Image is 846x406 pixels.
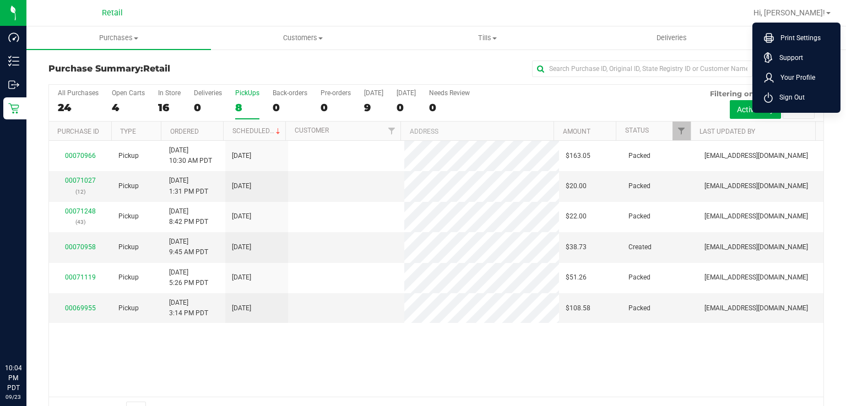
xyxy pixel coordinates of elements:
[194,89,222,97] div: Deliveries
[321,89,351,97] div: Pre-orders
[102,8,123,18] span: Retail
[8,103,19,114] inline-svg: Retail
[232,211,251,222] span: [DATE]
[169,206,208,227] span: [DATE] 8:42 PM PDT
[65,273,96,281] a: 00071119
[65,177,96,184] a: 00071027
[566,181,587,191] span: $20.00
[704,151,808,161] span: [EMAIL_ADDRESS][DOMAIN_NAME]
[65,152,96,160] a: 00070966
[628,272,650,283] span: Packed
[118,303,139,314] span: Pickup
[26,26,211,50] a: Purchases
[232,151,251,161] span: [DATE]
[120,128,136,135] a: Type
[211,26,395,50] a: Customers
[232,181,251,191] span: [DATE]
[773,92,805,103] span: Sign Out
[773,52,803,63] span: Support
[5,393,21,401] p: 09/23
[566,242,587,253] span: $38.73
[364,101,383,114] div: 9
[673,122,691,140] a: Filter
[5,363,21,393] p: 10:04 PM PDT
[396,33,579,43] span: Tills
[11,318,44,351] iframe: Resource center
[56,186,105,197] p: (12)
[118,242,139,253] span: Pickup
[704,181,808,191] span: [EMAIL_ADDRESS][DOMAIN_NAME]
[704,272,808,283] span: [EMAIL_ADDRESS][DOMAIN_NAME]
[397,101,416,114] div: 0
[65,243,96,251] a: 00070958
[628,303,650,314] span: Packed
[232,127,283,135] a: Scheduled
[704,242,808,253] span: [EMAIL_ADDRESS][DOMAIN_NAME]
[232,242,251,253] span: [DATE]
[8,79,19,90] inline-svg: Outbound
[295,127,329,134] a: Customer
[65,207,96,215] a: 00071248
[8,56,19,67] inline-svg: Inventory
[112,101,145,114] div: 4
[429,101,470,114] div: 0
[169,237,208,257] span: [DATE] 9:45 AM PDT
[566,211,587,222] span: $22.00
[56,217,105,227] p: (43)
[532,61,752,77] input: Search Purchase ID, Original ID, State Registry ID or Customer Name...
[169,175,208,196] span: [DATE] 1:31 PM PDT
[57,128,99,135] a: Purchase ID
[235,101,259,114] div: 8
[382,122,400,140] a: Filter
[579,26,764,50] a: Deliveries
[710,89,782,98] span: Filtering on status:
[118,181,139,191] span: Pickup
[628,242,652,253] span: Created
[625,127,649,134] a: Status
[232,303,251,314] span: [DATE]
[704,211,808,222] span: [EMAIL_ADDRESS][DOMAIN_NAME]
[764,52,833,63] a: Support
[628,181,650,191] span: Packed
[158,101,181,114] div: 16
[26,33,211,43] span: Purchases
[169,145,212,166] span: [DATE] 10:30 AM PDT
[143,63,170,74] span: Retail
[753,8,825,17] span: Hi, [PERSON_NAME]!
[235,89,259,97] div: PickUps
[730,100,781,119] button: Active only
[232,272,251,283] span: [DATE]
[58,101,99,114] div: 24
[642,33,702,43] span: Deliveries
[32,316,46,330] iframe: Resource center unread badge
[774,32,821,43] span: Print Settings
[364,89,383,97] div: [DATE]
[8,32,19,43] inline-svg: Dashboard
[48,64,307,74] h3: Purchase Summary:
[563,128,590,135] a: Amount
[170,128,199,135] a: Ordered
[755,87,838,107] li: Sign Out
[699,128,755,135] a: Last Updated By
[774,72,815,83] span: Your Profile
[566,303,590,314] span: $108.58
[429,89,470,97] div: Needs Review
[400,122,554,141] th: Address
[566,151,590,161] span: $163.05
[118,151,139,161] span: Pickup
[118,211,139,222] span: Pickup
[395,26,580,50] a: Tills
[112,89,145,97] div: Open Carts
[397,89,416,97] div: [DATE]
[211,33,395,43] span: Customers
[118,272,139,283] span: Pickup
[628,151,650,161] span: Packed
[58,89,99,97] div: All Purchases
[169,267,208,288] span: [DATE] 5:26 PM PDT
[628,211,650,222] span: Packed
[704,303,808,314] span: [EMAIL_ADDRESS][DOMAIN_NAME]
[169,298,208,319] span: [DATE] 3:14 PM PDT
[566,272,587,283] span: $51.26
[65,304,96,312] a: 00069955
[158,89,181,97] div: In Store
